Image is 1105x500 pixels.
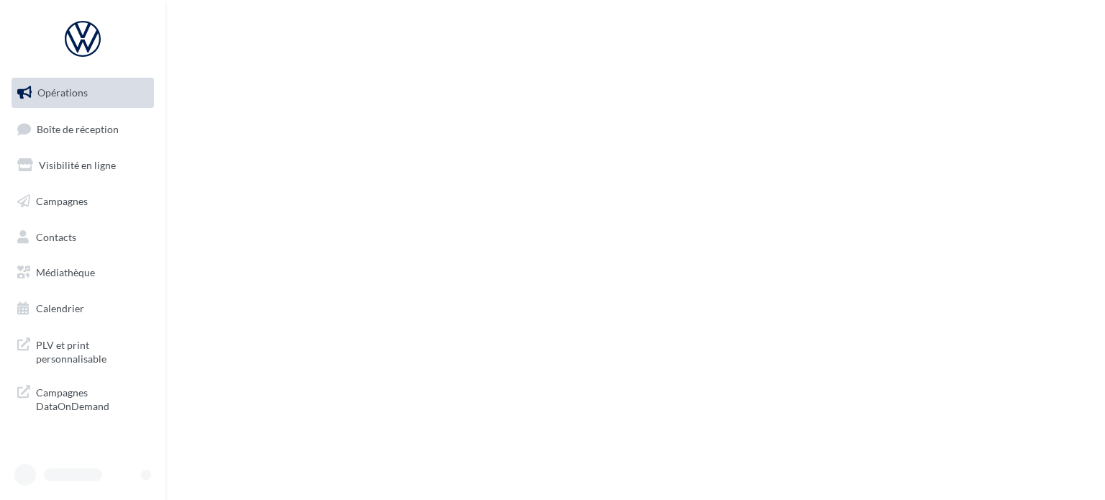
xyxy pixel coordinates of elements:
[37,86,88,99] span: Opérations
[9,294,157,324] a: Calendrier
[9,377,157,419] a: Campagnes DataOnDemand
[9,114,157,145] a: Boîte de réception
[9,186,157,217] a: Campagnes
[9,258,157,288] a: Médiathèque
[9,78,157,108] a: Opérations
[36,383,148,414] span: Campagnes DataOnDemand
[36,266,95,278] span: Médiathèque
[9,329,157,372] a: PLV et print personnalisable
[37,122,119,135] span: Boîte de réception
[9,150,157,181] a: Visibilité en ligne
[39,159,116,171] span: Visibilité en ligne
[36,335,148,366] span: PLV et print personnalisable
[36,195,88,207] span: Campagnes
[36,230,76,242] span: Contacts
[9,222,157,253] a: Contacts
[36,302,84,314] span: Calendrier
